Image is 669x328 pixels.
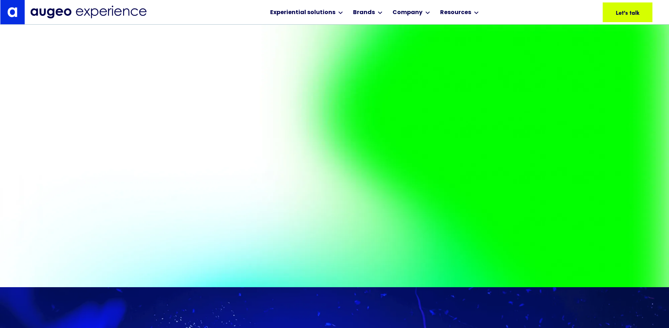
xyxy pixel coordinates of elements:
[393,8,422,17] div: Company
[353,8,375,17] div: Brands
[7,7,17,17] img: Augeo's "a" monogram decorative logo in white.
[603,2,652,22] a: Let's talk
[440,8,471,17] div: Resources
[30,6,147,19] img: Augeo Experience business unit full logo in midnight blue.
[270,8,335,17] div: Experiential solutions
